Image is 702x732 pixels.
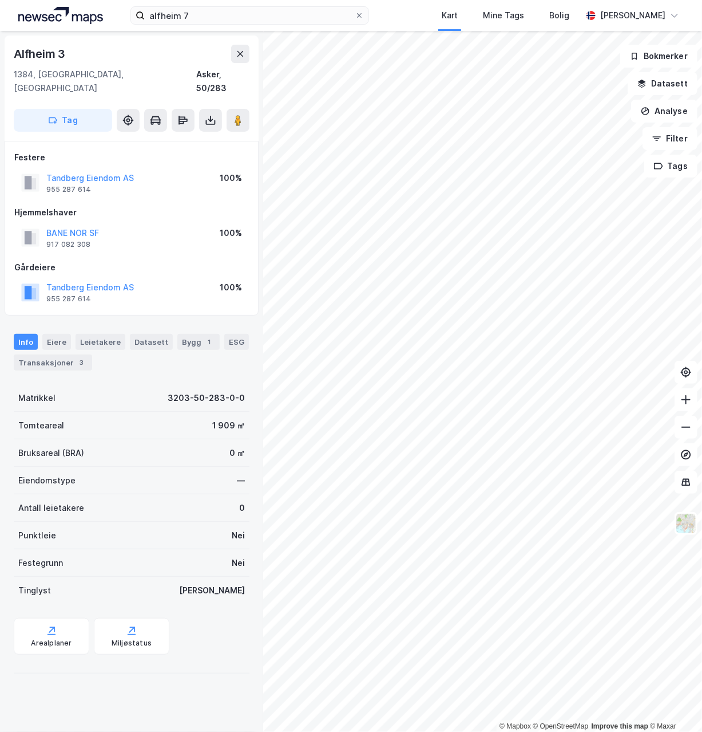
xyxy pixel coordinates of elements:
[232,556,245,570] div: Nei
[18,391,55,405] div: Matrikkel
[18,556,63,570] div: Festegrunn
[46,240,90,249] div: 917 082 308
[196,68,249,95] div: Asker, 50/283
[644,155,697,178] button: Tags
[631,100,697,123] button: Analyse
[628,72,697,95] button: Datasett
[14,334,38,350] div: Info
[212,419,245,432] div: 1 909 ㎡
[645,677,702,732] iframe: Chat Widget
[177,334,220,350] div: Bygg
[442,9,458,22] div: Kart
[14,355,92,371] div: Transaksjoner
[76,334,125,350] div: Leietakere
[46,185,91,194] div: 955 287 614
[168,391,245,405] div: 3203-50-283-0-0
[46,294,91,304] div: 955 287 614
[18,474,76,487] div: Eiendomstype
[14,261,249,274] div: Gårdeiere
[220,171,242,185] div: 100%
[76,357,88,368] div: 3
[592,722,648,730] a: Improve this map
[600,9,665,22] div: [PERSON_NAME]
[18,446,84,460] div: Bruksareal (BRA)
[145,7,354,24] input: Søk på adresse, matrikkel, gårdeiere, leietakere eller personer
[533,722,589,730] a: OpenStreetMap
[229,446,245,460] div: 0 ㎡
[18,584,51,597] div: Tinglyst
[237,474,245,487] div: —
[42,334,71,350] div: Eiere
[549,9,569,22] div: Bolig
[18,501,84,515] div: Antall leietakere
[620,45,697,68] button: Bokmerker
[220,226,242,240] div: 100%
[18,529,56,542] div: Punktleie
[483,9,524,22] div: Mine Tags
[31,639,72,648] div: Arealplaner
[14,45,68,63] div: Alfheim 3
[204,336,215,348] div: 1
[14,206,249,219] div: Hjemmelshaver
[675,513,697,534] img: Z
[18,7,103,24] img: logo.a4113a55bc3d86da70a041830d287a7e.svg
[642,127,697,150] button: Filter
[239,501,245,515] div: 0
[499,722,531,730] a: Mapbox
[14,68,196,95] div: 1384, [GEOGRAPHIC_DATA], [GEOGRAPHIC_DATA]
[14,151,249,164] div: Festere
[220,281,242,294] div: 100%
[232,529,245,542] div: Nei
[179,584,245,597] div: [PERSON_NAME]
[14,109,112,132] button: Tag
[224,334,249,350] div: ESG
[18,419,64,432] div: Tomteareal
[112,639,152,648] div: Miljøstatus
[130,334,173,350] div: Datasett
